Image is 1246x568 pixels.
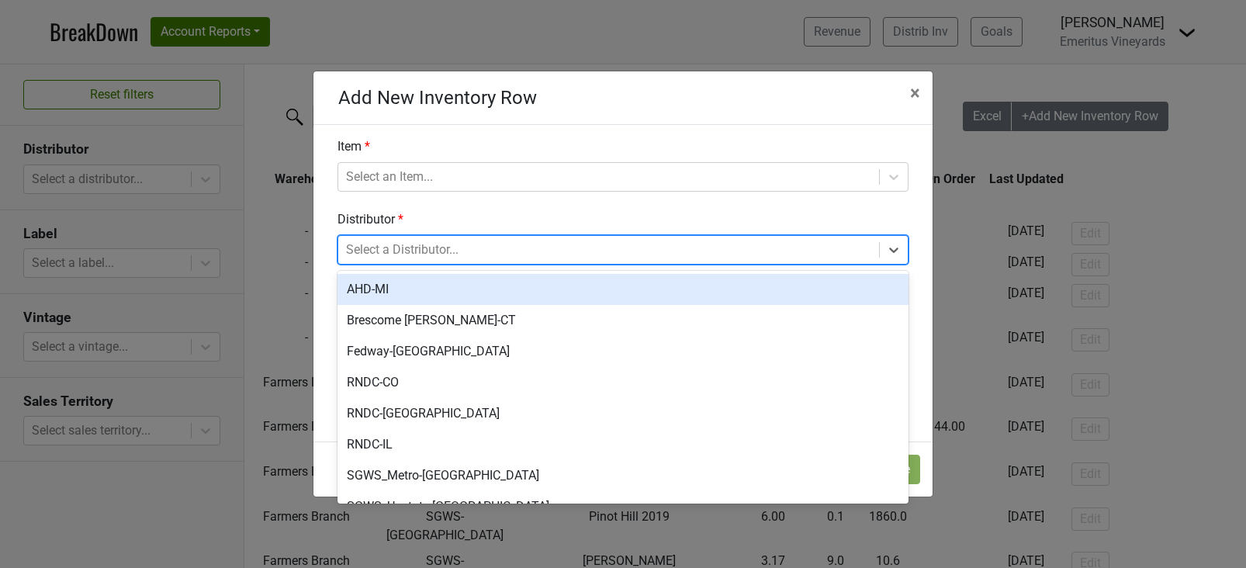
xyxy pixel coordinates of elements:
div: RNDC-[GEOGRAPHIC_DATA] [337,398,909,429]
div: Brescome [PERSON_NAME]-CT [337,305,909,336]
div: RNDC-CO [337,367,909,398]
div: RNDC-IL [337,429,909,460]
div: SGWS_Upstate-[GEOGRAPHIC_DATA] [337,491,909,522]
div: SGWS_Metro-[GEOGRAPHIC_DATA] [337,460,909,491]
div: Add New Inventory Row [338,84,537,112]
span: × [910,82,920,104]
div: Fedway-[GEOGRAPHIC_DATA] [337,336,909,367]
label: Item [337,137,370,156]
label: Distributor [337,210,403,229]
div: AHD-MI [337,274,909,305]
